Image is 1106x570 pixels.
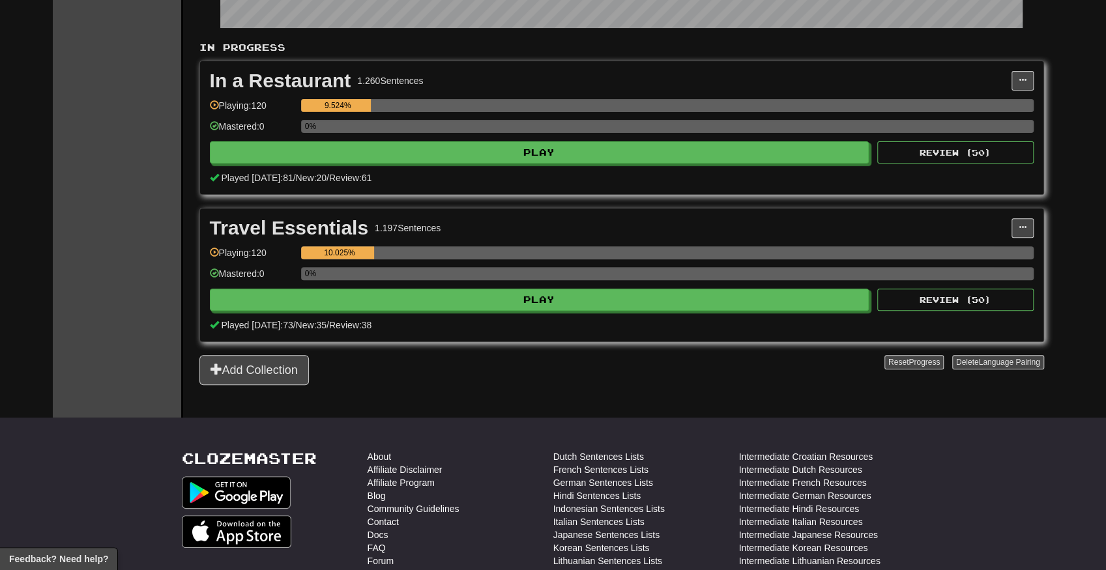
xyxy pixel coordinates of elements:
[368,476,435,489] a: Affiliate Program
[368,502,459,515] a: Community Guidelines
[553,489,641,502] a: Hindi Sentences Lists
[553,450,644,463] a: Dutch Sentences Lists
[739,450,873,463] a: Intermediate Croatian Resources
[305,246,374,259] div: 10.025%
[368,515,399,528] a: Contact
[909,358,940,367] span: Progress
[553,541,650,554] a: Korean Sentences Lists
[210,120,295,141] div: Mastered: 0
[296,173,327,183] span: New: 20
[221,173,293,183] span: Played [DATE]: 81
[553,502,665,515] a: Indonesian Sentences Lists
[368,450,392,463] a: About
[877,289,1034,311] button: Review (50)
[210,267,295,289] div: Mastered: 0
[357,74,423,87] div: 1.260 Sentences
[739,463,862,476] a: Intermediate Dutch Resources
[368,489,386,502] a: Blog
[553,528,660,541] a: Japanese Sentences Lists
[368,541,386,554] a: FAQ
[305,99,371,112] div: 9.524%
[221,320,293,330] span: Played [DATE]: 73
[329,320,371,330] span: Review: 38
[182,476,291,509] img: Get it on Google Play
[368,554,394,567] a: Forum
[293,320,296,330] span: /
[739,554,880,567] a: Intermediate Lithuanian Resources
[293,173,296,183] span: /
[884,355,944,369] button: ResetProgress
[368,528,388,541] a: Docs
[553,515,645,528] a: Italian Sentences Lists
[210,141,869,164] button: Play
[9,552,108,565] span: Open feedback widget
[375,221,441,235] div: 1.197 Sentences
[329,173,371,183] span: Review: 61
[978,358,1040,367] span: Language Pairing
[327,173,329,183] span: /
[877,141,1034,164] button: Review (50)
[739,515,863,528] a: Intermediate Italian Resources
[739,528,878,541] a: Intermediate Japanese Resources
[210,289,869,311] button: Play
[199,355,309,385] button: Add Collection
[327,320,329,330] span: /
[296,320,327,330] span: New: 35
[210,71,351,91] div: In a Restaurant
[182,450,317,466] a: Clozemaster
[553,554,662,567] a: Lithuanian Sentences Lists
[210,99,295,121] div: Playing: 120
[739,502,859,515] a: Intermediate Hindi Resources
[210,218,369,238] div: Travel Essentials
[368,463,443,476] a: Affiliate Disclaimer
[210,246,295,268] div: Playing: 120
[952,355,1044,369] button: DeleteLanguage Pairing
[182,515,292,548] img: Get it on App Store
[553,463,648,476] a: French Sentences Lists
[739,476,867,489] a: Intermediate French Resources
[739,541,868,554] a: Intermediate Korean Resources
[199,41,1044,54] p: In Progress
[739,489,871,502] a: Intermediate German Resources
[553,476,653,489] a: German Sentences Lists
